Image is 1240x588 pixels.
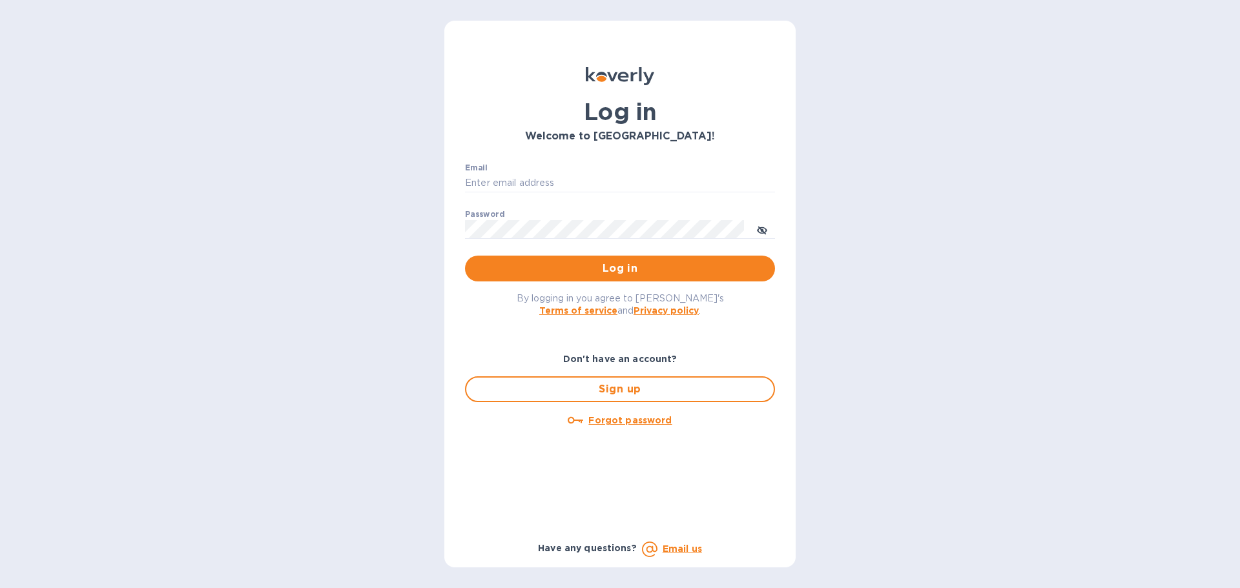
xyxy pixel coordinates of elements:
[663,543,702,554] a: Email us
[465,98,775,125] h1: Log in
[517,293,724,316] span: By logging in you agree to [PERSON_NAME]'s and .
[477,381,763,397] span: Sign up
[588,415,672,425] u: Forgot password
[539,305,617,316] a: Terms of service
[465,164,488,172] label: Email
[563,354,677,364] b: Don't have an account?
[586,67,654,85] img: Koverly
[465,376,775,402] button: Sign up
[634,305,699,316] a: Privacy policy
[465,130,775,143] h3: Welcome to [GEOGRAPHIC_DATA]!
[538,543,637,553] b: Have any questions?
[465,256,775,281] button: Log in
[465,210,504,218] label: Password
[475,261,765,276] span: Log in
[465,174,775,193] input: Enter email address
[749,216,775,242] button: toggle password visibility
